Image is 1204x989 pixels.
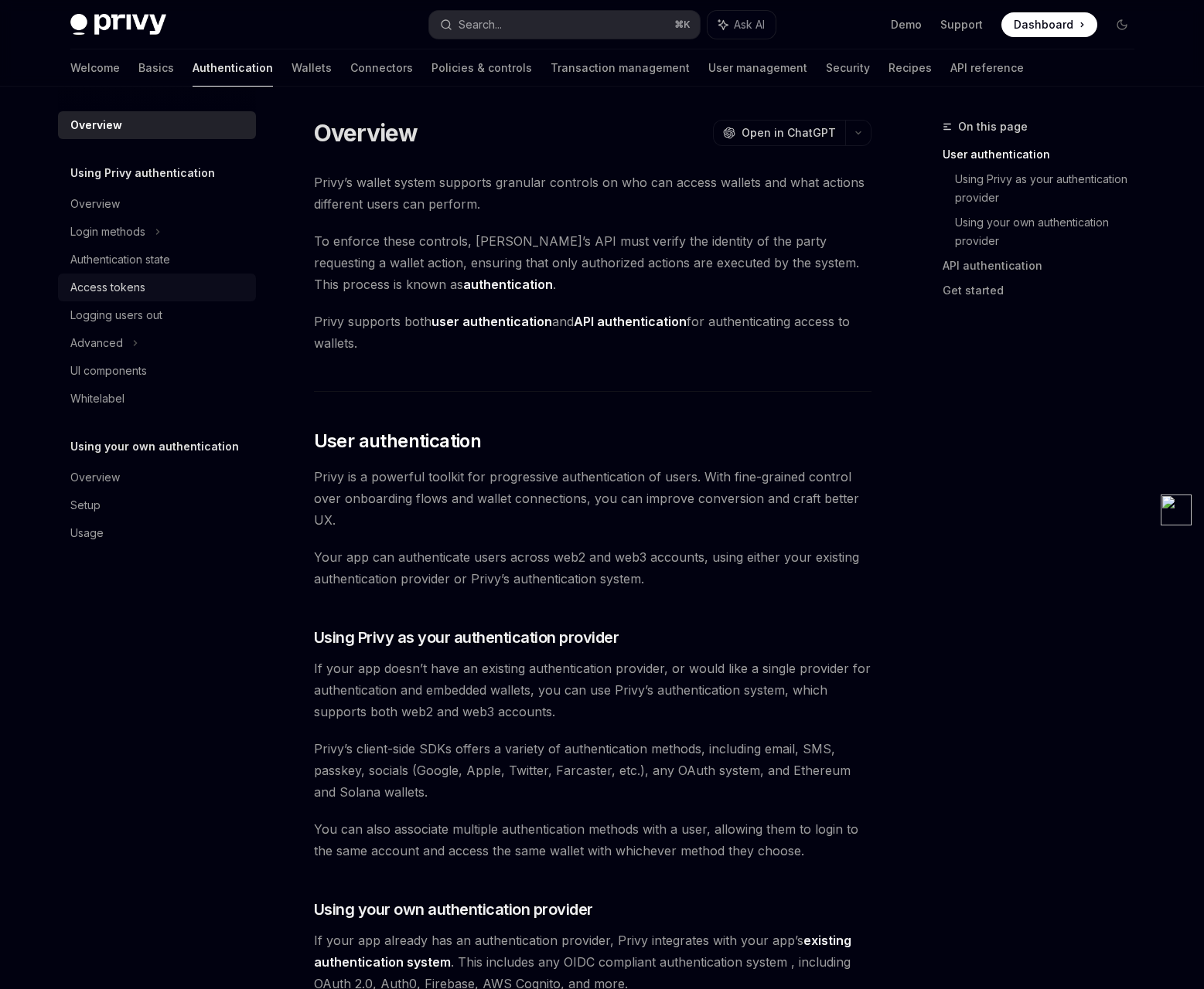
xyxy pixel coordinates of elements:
a: Get started [943,278,1147,303]
a: Connectors [350,49,413,87]
a: Access tokens [58,274,256,301]
span: Using your own authentication provider [314,899,593,920]
span: Open in ChatGPT [742,125,836,141]
a: Transaction management [551,49,690,87]
div: Setup [70,496,101,515]
a: Basics [138,49,174,87]
a: Overview [58,111,256,139]
a: Overview [58,190,256,218]
div: Overview [70,195,120,213]
span: On this page [958,117,1028,136]
a: Usage [58,519,256,547]
a: Using Privy as your authentication provider [955,167,1147,210]
span: Dashboard [1014,17,1073,32]
a: Overview [58,464,256,491]
div: Authentication state [70,250,170,269]
a: API reference [950,49,1024,87]
a: Logging users out [58,301,256,329]
a: Dashboard [1001,12,1097,37]
span: Ask AI [734,17,765,32]
div: Logging users out [70,306,162,325]
span: User authentication [314,429,482,454]
strong: API authentication [574,314,687,329]
span: You can also associate multiple authentication methods with a user, allowing them to login to the... [314,818,871,862]
a: Whitelabel [58,385,256,413]
span: If your app doesn’t have an existing authentication provider, or would like a single provider for... [314,658,871,722]
a: Security [826,49,870,87]
div: Login methods [70,223,145,241]
a: Recipes [889,49,932,87]
span: To enforce these controls, [PERSON_NAME]’s API must verify the identity of the party requesting a... [314,230,871,295]
span: ⌘ K [674,19,691,31]
span: Privy’s client-side SDKs offers a variety of authentication methods, including email, SMS, passke... [314,738,871,803]
h1: Overview [314,119,418,147]
div: Advanced [70,334,123,352]
img: dark logo [70,14,166,36]
a: User management [708,49,807,87]
div: Usage [70,524,104,542]
span: Using Privy as your authentication provider [314,627,619,648]
span: Privy’s wallet system supports granular controls on who can access wallets and what actions diffe... [314,172,871,215]
a: Support [940,17,983,32]
button: Search...⌘K [429,11,700,39]
strong: authentication [463,277,553,292]
span: Your app can authenticate users across web2 and web3 accounts, using either your existing authent... [314,546,871,590]
a: Using your own authentication provider [955,210,1147,253]
div: Whitelabel [70,389,124,408]
a: Authentication [193,49,273,87]
button: Ask AI [708,11,776,39]
a: Policies & controls [431,49,532,87]
span: Privy supports both and for authenticating access to wallets. [314,311,871,354]
div: Search... [459,15,502,34]
div: Access tokens [70,278,145,297]
a: API authentication [943,253,1147,278]
button: Open in ChatGPT [713,120,845,146]
a: Wallets [292,49,332,87]
strong: user authentication [431,314,552,329]
span: Privy is a powerful toolkit for progressive authentication of users. With fine-grained control ov... [314,466,871,531]
a: Welcome [70,49,120,87]
h5: Using your own authentication [70,437,239,456]
div: Overview [70,116,122,134]
a: User authentication [943,142,1147,167]
a: UI components [58,357,256,385]
a: Demo [891,17,922,32]
button: Toggle dark mode [1110,12,1134,37]
div: Overview [70,468,120,487]
a: Authentication state [58,246,256,274]
h5: Using Privy authentication [70,164,215,182]
a: Setup [58,491,256,519]
div: UI components [70,362,147,380]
